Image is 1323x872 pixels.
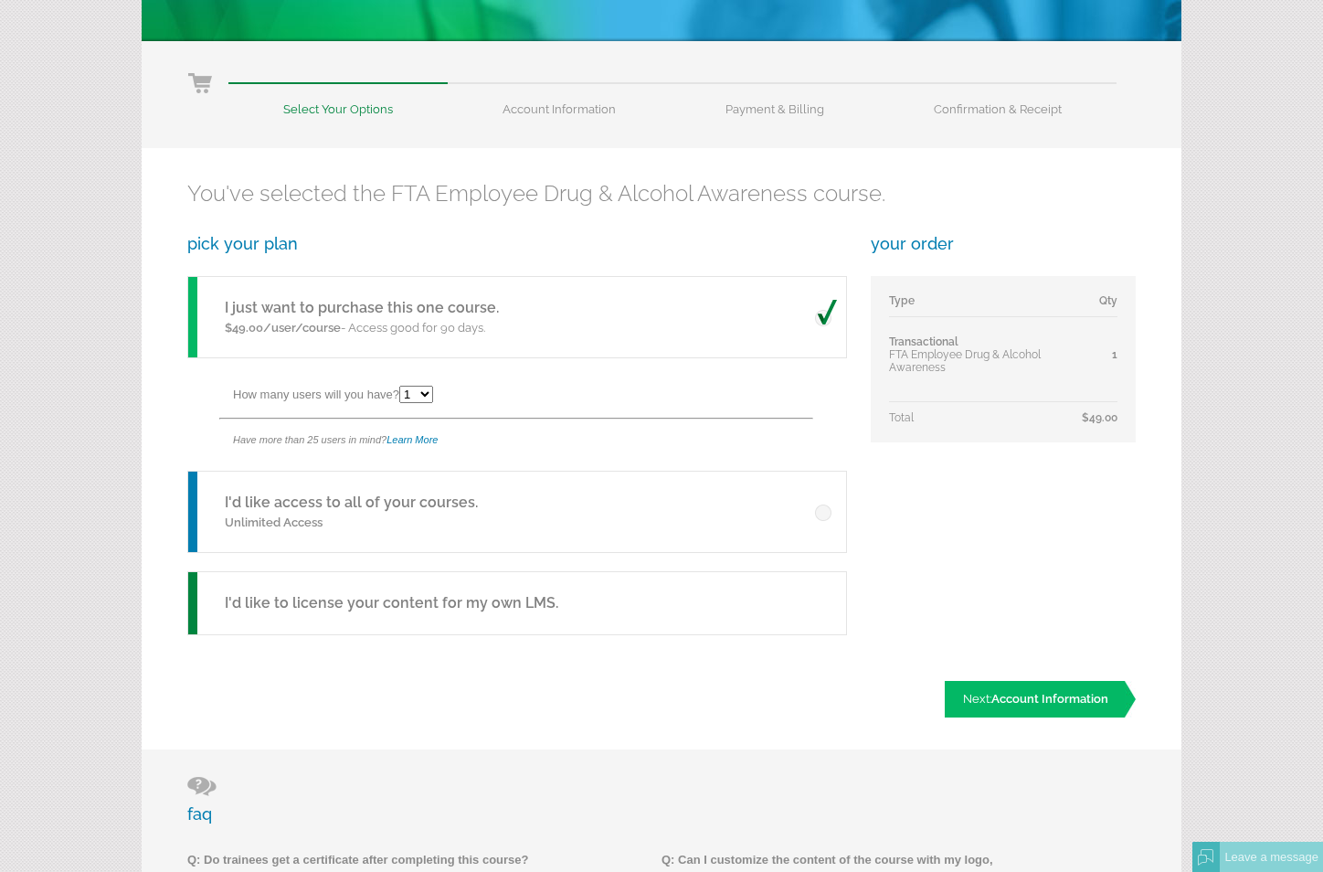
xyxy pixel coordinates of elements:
div: Leave a message [1220,842,1323,872]
li: Select Your Options [228,82,448,116]
a: Next:Account Information [945,681,1136,718]
h5: I just want to purchase this one course. [225,297,499,319]
span: Unlimited Access [225,516,323,529]
div: How many users will you have? [233,377,845,418]
span: FTA Employee Drug & Alcohol Awareness [889,348,1041,374]
a: I'd like access to all of your courses. [225,494,478,511]
li: Confirmation & Receipt [879,82,1117,116]
h3: faq [187,777,1136,824]
li: Payment & Billing [671,82,879,116]
span: Account Information [991,692,1108,706]
td: Qty [1082,294,1117,317]
p: - Access good for 90 days. [225,319,499,337]
td: Total [889,402,1082,425]
td: Type [889,294,1082,317]
h3: your order [871,234,1136,253]
li: Account Information [448,82,671,116]
span: Transactional [889,335,958,348]
a: Learn More [386,434,438,445]
span: $49.00 [1082,411,1117,424]
span: $49.00/user/course [225,321,341,335]
div: Have more than 25 users in mind? [233,420,845,461]
img: Offline [1198,849,1214,866]
h2: You've selected the FTA Employee Drug & Alcohol Awareness course. [187,180,1136,207]
h5: I'd like to license your content for my own LMS. [225,592,558,614]
h3: pick your plan [187,234,845,253]
a: I'd like to license your content for my own LMS. [187,571,845,635]
div: 1 [1082,348,1117,361]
